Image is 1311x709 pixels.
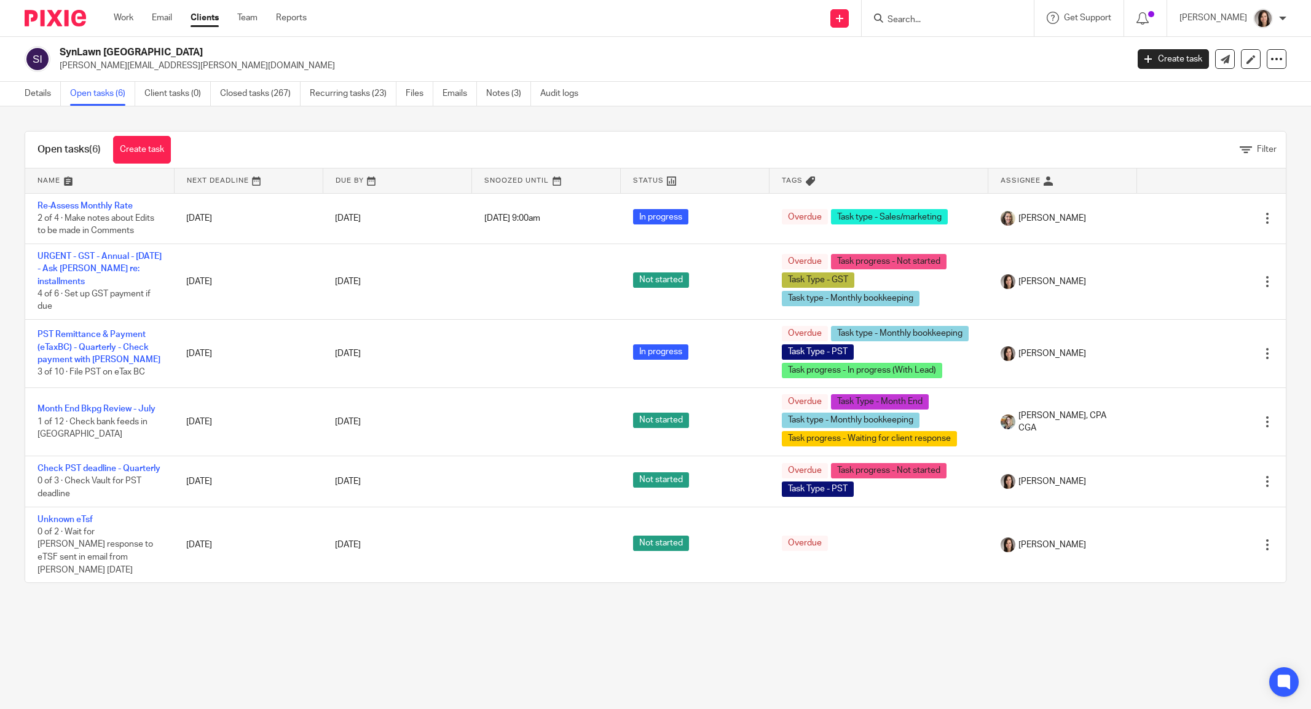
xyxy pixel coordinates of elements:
[1018,347,1086,360] span: [PERSON_NAME]
[335,214,361,223] span: [DATE]
[1018,475,1086,488] span: [PERSON_NAME]
[886,15,997,26] input: Search
[782,463,828,478] span: Overdue
[174,193,323,244] td: [DATE]
[1001,274,1015,289] img: Danielle%20photo.jpg
[114,12,133,24] a: Work
[540,82,588,106] a: Audit logs
[37,330,160,364] a: PST Remittance & Payment (eTaxBC) - Quarterly - Check payment with [PERSON_NAME]
[831,254,947,269] span: Task progress - Not started
[1018,275,1086,288] span: [PERSON_NAME]
[1018,410,1125,435] span: [PERSON_NAME], CPA CGA
[831,209,948,224] span: Task type - Sales/marketing
[37,528,153,574] span: 0 of 2 · Wait for [PERSON_NAME] response to eTSF sent in email from [PERSON_NAME] [DATE]
[1018,212,1086,224] span: [PERSON_NAME]
[406,82,433,106] a: Files
[633,413,689,428] span: Not started
[1179,12,1247,24] p: [PERSON_NAME]
[831,463,947,478] span: Task progress - Not started
[335,477,361,486] span: [DATE]
[1253,9,1273,28] img: Danielle%20photo.jpg
[782,431,957,446] span: Task progress - Waiting for client response
[1257,145,1277,154] span: Filter
[37,202,133,210] a: Re-Assess Monthly Rate
[782,272,854,288] span: Task Type - GST
[1001,346,1015,361] img: Danielle%20photo.jpg
[37,418,148,439] span: 1 of 12 · Check bank feeds in [GEOGRAPHIC_DATA]
[633,344,688,360] span: In progress
[191,12,219,24] a: Clients
[220,82,301,106] a: Closed tasks (267)
[782,177,803,184] span: Tags
[276,12,307,24] a: Reports
[152,12,172,24] a: Email
[486,82,531,106] a: Notes (3)
[37,368,145,377] span: 3 of 10 · File PST on eTax BC
[782,394,828,410] span: Overdue
[782,326,828,341] span: Overdue
[335,418,361,426] span: [DATE]
[633,177,664,184] span: Status
[37,464,160,473] a: Check PST deadline - Quarterly
[144,82,211,106] a: Client tasks (0)
[633,272,689,288] span: Not started
[37,214,154,236] span: 2 of 4 · Make notes about Edits to be made in Comments
[633,472,689,488] span: Not started
[174,244,323,319] td: [DATE]
[782,536,828,551] span: Overdue
[1001,474,1015,489] img: Danielle%20photo.jpg
[484,177,549,184] span: Snoozed Until
[174,507,323,582] td: [DATE]
[1001,211,1015,226] img: IMG_7896.JPG
[310,82,396,106] a: Recurring tasks (23)
[335,541,361,549] span: [DATE]
[633,536,689,551] span: Not started
[37,515,93,524] a: Unknown eTsf
[633,209,688,224] span: In progress
[37,405,156,413] a: Month End Bkpg Review - July
[174,456,323,507] td: [DATE]
[782,254,828,269] span: Overdue
[70,82,135,106] a: Open tasks (6)
[60,60,1119,72] p: [PERSON_NAME][EMAIL_ADDRESS][PERSON_NAME][DOMAIN_NAME]
[237,12,258,24] a: Team
[1001,537,1015,552] img: Danielle%20photo.jpg
[831,326,969,341] span: Task type - Monthly bookkeeping
[25,82,61,106] a: Details
[25,10,86,26] img: Pixie
[89,145,101,154] span: (6)
[37,290,151,311] span: 4 of 6 · Set up GST payment if due
[174,320,323,388] td: [DATE]
[335,277,361,286] span: [DATE]
[782,344,854,360] span: Task Type - PST
[1001,414,1015,429] img: Chrissy%20McGale%20Bio%20Pic%201.jpg
[174,388,323,456] td: [DATE]
[1064,14,1111,22] span: Get Support
[1138,49,1209,69] a: Create task
[782,363,942,378] span: Task progress - In progress (With Lead)
[782,481,854,497] span: Task Type - PST
[782,291,919,306] span: Task type - Monthly bookkeeping
[782,413,919,428] span: Task type - Monthly bookkeeping
[113,136,171,164] a: Create task
[25,46,50,72] img: svg%3E
[37,143,101,156] h1: Open tasks
[60,46,907,59] h2: SynLawn [GEOGRAPHIC_DATA]
[1018,539,1086,551] span: [PERSON_NAME]
[335,349,361,358] span: [DATE]
[831,394,929,410] span: Task Type - Month End
[37,477,141,499] span: 0 of 3 · Check Vault for PST deadline
[484,214,540,223] span: [DATE] 9:00am
[37,252,162,286] a: URGENT - GST - Annual - [DATE] - Ask [PERSON_NAME] re: installments
[782,209,828,224] span: Overdue
[443,82,477,106] a: Emails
